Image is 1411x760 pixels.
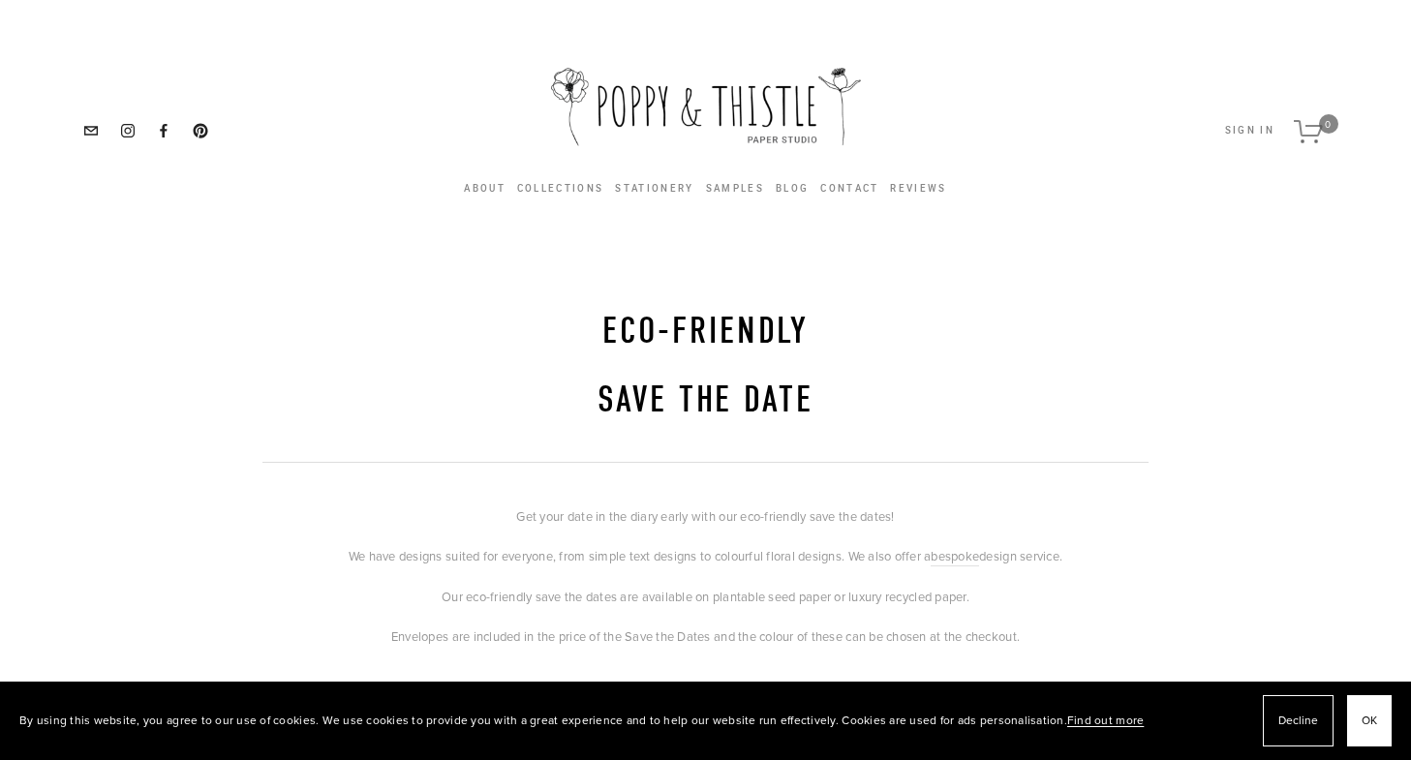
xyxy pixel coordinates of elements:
a: About [464,183,506,194]
button: Decline [1263,695,1334,746]
a: Samples [706,178,764,199]
p: Get your date in the diary early with our eco-friendly save the dates! [262,502,1150,531]
a: Collections [517,178,604,199]
h1: eco-friendly [262,310,1150,354]
span: OK [1362,707,1377,735]
a: bespoke [931,547,979,566]
a: Stationery [615,183,693,194]
a: Contact [820,178,878,199]
a: Reviews [890,178,946,199]
p: We have designs suited for everyone, from simple text designs to colourful floral designs. We als... [262,542,1150,570]
span: Decline [1278,707,1318,735]
h1: save the date [262,379,1150,423]
p: Envelopes are included in the price of the Save the Dates and the colour of these can be chosen a... [262,623,1150,651]
p: Our eco-friendly save the dates are available on plantable seed paper or luxury recycled paper. [262,583,1150,611]
span: Sign In [1225,125,1274,136]
button: Sign In [1225,126,1274,136]
button: OK [1347,695,1392,746]
a: Find out more [1067,712,1144,728]
a: Blog [776,178,809,199]
img: Poppy &amp; Thistle [551,68,861,155]
a: 0 items in cart [1284,97,1348,165]
span: 0 [1319,114,1338,134]
p: By using this website, you agree to our use of cookies. We use cookies to provide you with a grea... [19,707,1144,735]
